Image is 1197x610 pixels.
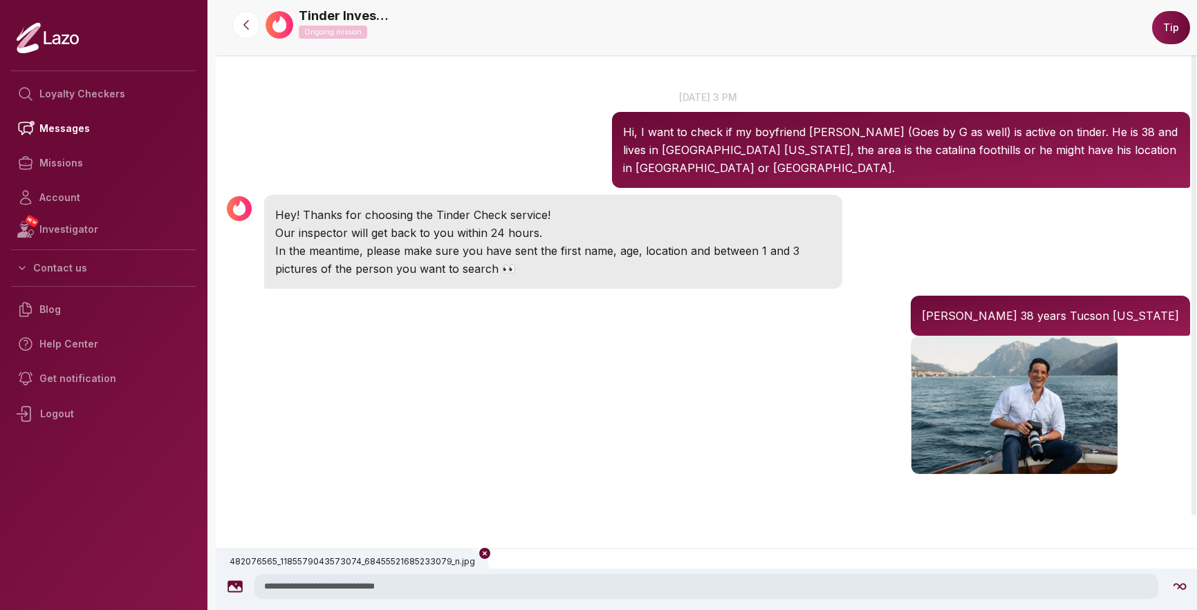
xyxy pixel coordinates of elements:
a: Help Center [11,327,196,361]
a: Account [11,180,196,215]
img: 92652885-6ea9-48b0-8163-3da6023238f1 [266,11,293,39]
div: Logout [11,396,196,432]
p: [PERSON_NAME] 38 years Tucson [US_STATE] [922,307,1179,325]
a: NEWInvestigator [11,215,196,244]
img: User avatar [227,196,252,221]
p: In the meantime, please make sure you have sent the first name, age, location and between 1 and 3... [275,242,831,278]
a: Blog [11,292,196,327]
p: Ongoing mission [299,26,367,39]
a: Missions [11,146,196,180]
a: Messages [11,111,196,146]
a: Get notification [11,361,196,396]
span: NEW [24,214,39,228]
span: 482076565_1185579043573074_68455521685233079_n.jpg [230,556,475,566]
p: Hey! Thanks for choosing the Tinder Check service! [275,206,831,224]
a: Tinder Investigator [299,6,389,26]
button: Tip [1152,11,1190,44]
button: Contact us [11,256,196,280]
p: Our inspector will get back to you within 24 hours. [275,224,831,242]
p: Hi, I want to check if my boyfriend [PERSON_NAME] (Goes by G as well) is active on tinder. He is ... [623,123,1179,177]
a: Loyalty Checkers [11,77,196,111]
